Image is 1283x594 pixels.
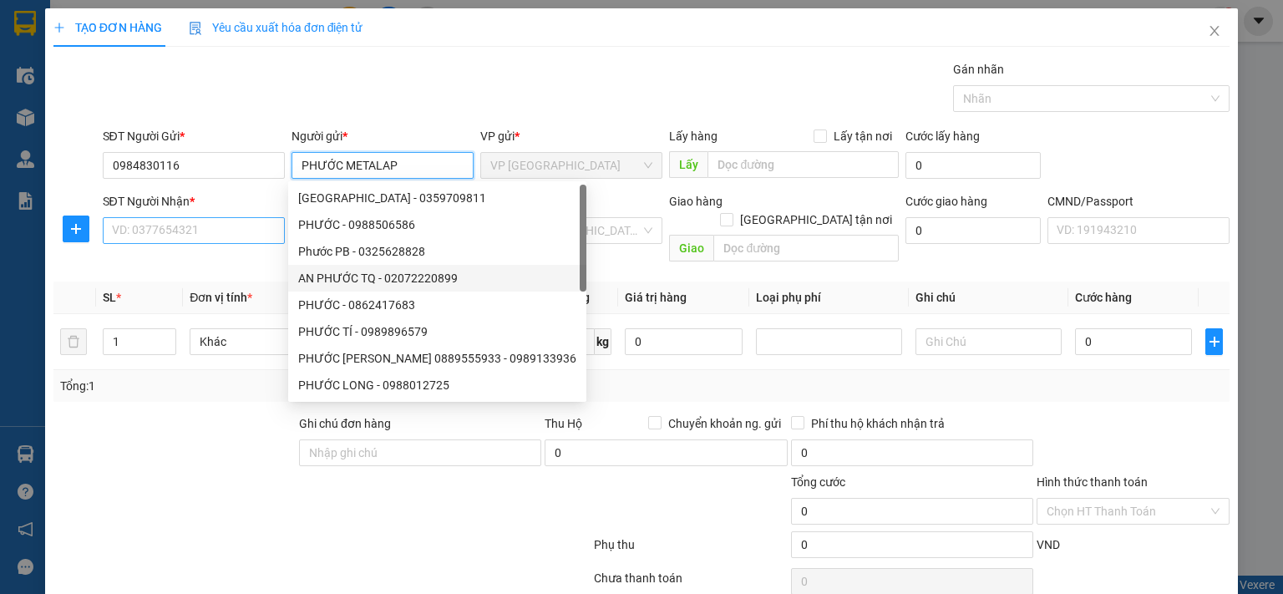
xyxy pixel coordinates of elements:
span: SL [103,291,116,304]
label: Cước lấy hàng [905,129,980,143]
input: Cước giao hàng [905,217,1041,244]
button: plus [63,216,89,242]
div: PHƯỚC TÍ - 0989896579 [288,318,586,345]
input: 0 [625,328,742,355]
div: AN PHƯỚC TQ - 02072220899 [298,269,576,287]
img: logo.jpg [21,21,146,104]
div: AN PHƯỚC TQ - 02072220899 [288,265,586,292]
span: VP Trường Chinh [490,153,652,178]
span: Cước hàng [1075,291,1132,304]
span: plus [53,22,65,33]
div: PHƯỚC - 0988506586 [288,211,586,238]
input: Ghi chú đơn hàng [299,439,541,466]
th: Loại phụ phí [749,282,909,314]
div: PHƯỚC HƯNG - 0359709811 [288,185,586,211]
div: SĐT Người Nhận [103,192,285,211]
span: TẠO ĐƠN HÀNG [53,21,162,34]
span: Phí thu hộ khách nhận trả [804,414,951,433]
div: CMND/Passport [1047,192,1230,211]
input: Cước lấy hàng [905,152,1041,179]
b: GỬI : VP [GEOGRAPHIC_DATA] [21,114,248,170]
span: Đơn vị tính [190,291,252,304]
div: SĐT Người Gửi [103,127,285,145]
span: Lấy tận nơi [827,127,899,145]
div: Phụ thu [592,536,789,565]
div: Người gửi [292,127,474,145]
div: PHƯỚC LONG - 0988012725 [288,372,586,399]
input: Ghi Chú [915,328,1062,355]
span: plus [1206,335,1222,348]
span: VND [1037,538,1060,551]
span: plus [63,222,89,236]
label: Hình thức thanh toán [1037,475,1148,489]
span: kg [595,328,611,355]
input: Dọc đường [707,151,899,178]
div: PHƯỚC NGUYỄN 0889555933 - 0989133936 [288,345,586,372]
img: icon [189,22,202,35]
button: Close [1191,8,1238,55]
span: Chuyển khoản ng. gửi [662,414,788,433]
span: Yêu cầu xuất hóa đơn điện tử [189,21,363,34]
label: Gán nhãn [953,63,1004,76]
div: PHƯỚC - 0862417683 [298,296,576,314]
span: Giao hàng [669,195,723,208]
span: [GEOGRAPHIC_DATA] tận nơi [733,211,899,229]
button: plus [1205,328,1223,355]
div: PHƯỚC - 0862417683 [288,292,586,318]
span: Lấy hàng [669,129,718,143]
span: Khác [200,329,326,354]
div: Tổng: 1 [60,377,496,395]
span: Tổng cước [791,475,845,489]
div: VP gửi [480,127,662,145]
div: PHƯỚC - 0988506586 [298,216,576,234]
label: Cước giao hàng [905,195,987,208]
span: Lấy [669,151,707,178]
span: Thu Hộ [545,417,582,430]
li: 271 - [PERSON_NAME] - [GEOGRAPHIC_DATA] - [GEOGRAPHIC_DATA] [156,41,698,62]
button: delete [60,328,87,355]
div: [GEOGRAPHIC_DATA] - 0359709811 [298,189,576,207]
input: Dọc đường [713,235,899,261]
span: Giá trị hàng [625,291,687,304]
th: Ghi chú [909,282,1068,314]
div: PHƯỚC [PERSON_NAME] 0889555933 - 0989133936 [298,349,576,368]
span: Giao [669,235,713,261]
div: PHƯỚC LONG - 0988012725 [298,376,576,394]
label: Ghi chú đơn hàng [299,417,391,430]
div: Phước PB - 0325628828 [288,238,586,265]
div: Phước PB - 0325628828 [298,242,576,261]
span: close [1208,24,1221,38]
div: PHƯỚC TÍ - 0989896579 [298,322,576,341]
